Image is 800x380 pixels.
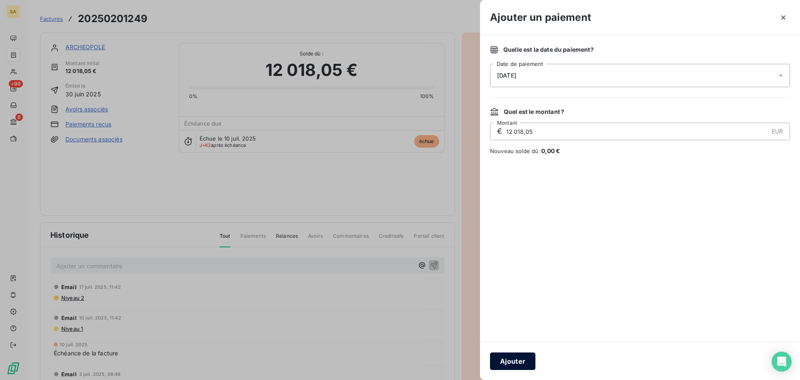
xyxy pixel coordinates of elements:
span: Quelle est la date du paiement ? [503,45,594,54]
span: [DATE] [497,72,516,79]
button: Ajouter [490,352,535,370]
span: Quel est le montant ? [504,108,564,116]
div: Open Intercom Messenger [772,352,792,372]
span: 0,00 € [541,147,560,154]
span: Nouveau solde dû : [490,147,790,155]
h3: Ajouter un paiement [490,10,591,25]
